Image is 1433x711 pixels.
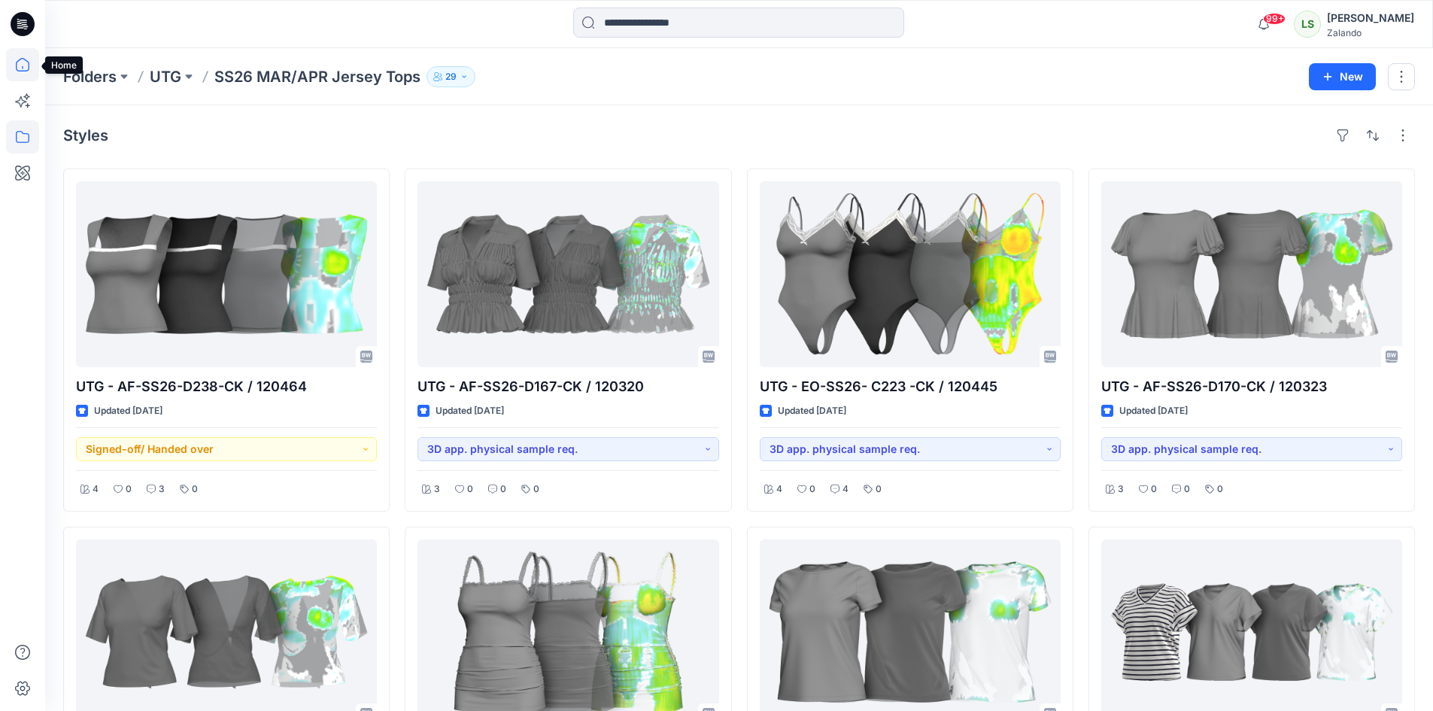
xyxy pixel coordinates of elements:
[1327,27,1414,38] div: Zalando
[434,482,440,497] p: 3
[876,482,882,497] p: 0
[1327,9,1414,27] div: [PERSON_NAME]
[1101,181,1402,367] a: UTG - AF-SS26-D170-CK / 120323
[1263,13,1286,25] span: 99+
[809,482,815,497] p: 0
[1217,482,1223,497] p: 0
[417,376,718,397] p: UTG - AF-SS26-D167-CK / 120320
[445,68,457,85] p: 29
[500,482,506,497] p: 0
[1309,63,1376,90] button: New
[533,482,539,497] p: 0
[63,66,117,87] a: Folders
[1151,482,1157,497] p: 0
[192,482,198,497] p: 0
[842,482,849,497] p: 4
[776,482,782,497] p: 4
[1101,376,1402,397] p: UTG - AF-SS26-D170-CK / 120323
[417,181,718,367] a: UTG - AF-SS26-D167-CK / 120320
[760,376,1061,397] p: UTG - EO-SS26- C223 -CK / 120445
[159,482,165,497] p: 3
[1118,482,1124,497] p: 3
[214,66,420,87] p: SS26 MAR/APR Jersey Tops
[467,482,473,497] p: 0
[1294,11,1321,38] div: LS
[94,403,162,419] p: Updated [DATE]
[1119,403,1188,419] p: Updated [DATE]
[427,66,475,87] button: 29
[93,482,99,497] p: 4
[1184,482,1190,497] p: 0
[150,66,181,87] a: UTG
[436,403,504,419] p: Updated [DATE]
[760,181,1061,367] a: UTG - EO-SS26- C223 -CK / 120445
[778,403,846,419] p: Updated [DATE]
[126,482,132,497] p: 0
[63,126,108,144] h4: Styles
[76,181,377,367] a: UTG - AF-SS26-D238-CK / 120464
[76,376,377,397] p: UTG - AF-SS26-D238-CK / 120464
